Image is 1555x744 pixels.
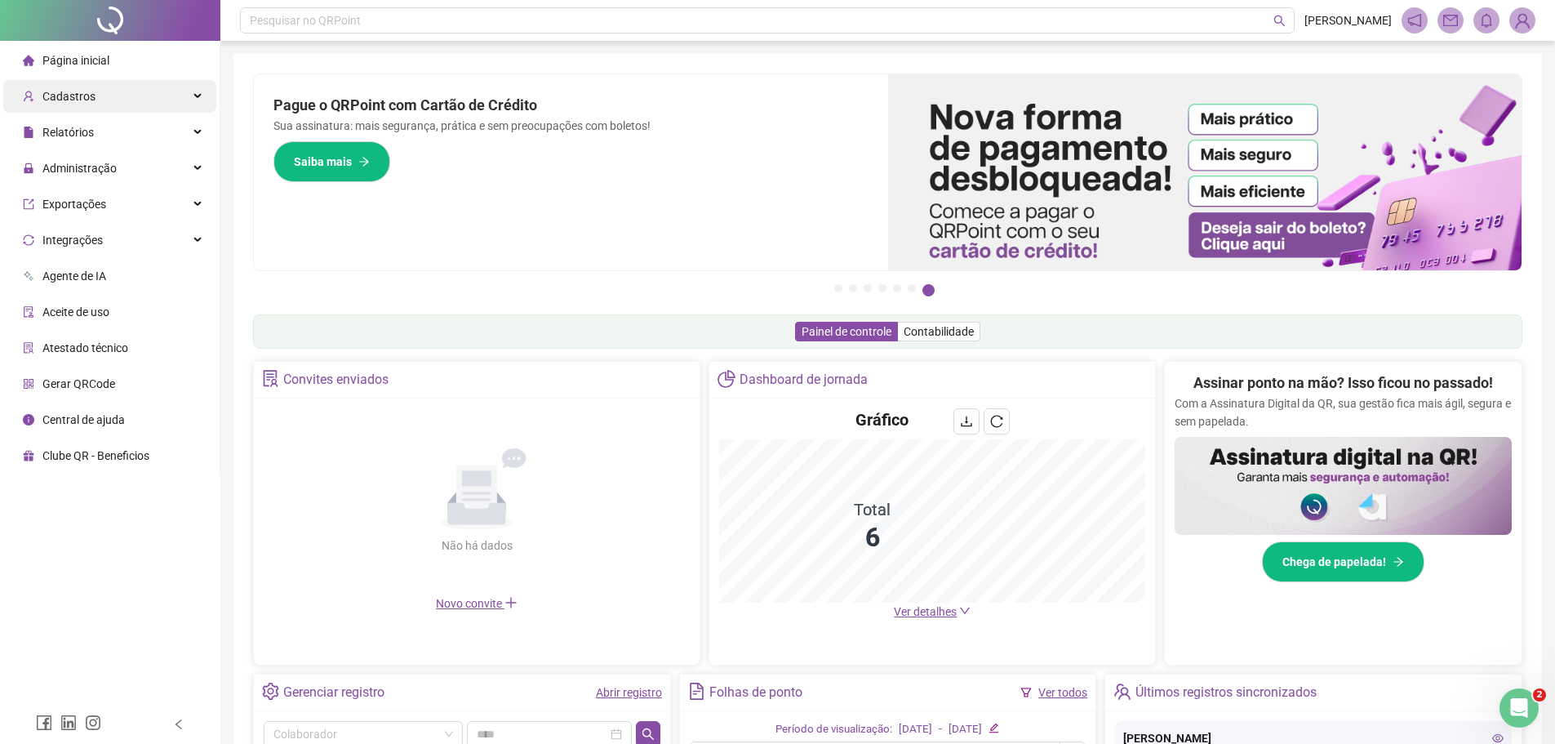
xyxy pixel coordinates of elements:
span: sync [23,234,34,246]
span: down [959,605,971,617]
span: Cadastros [42,90,96,103]
span: Agente de IA [42,270,106,283]
div: Folhas de ponto [709,679,802,706]
span: arrow-right [358,156,370,167]
span: Clube QR - Beneficios [42,449,149,462]
span: solution [262,370,279,387]
button: 4 [878,284,886,292]
iframe: Intercom live chat [1499,688,1539,728]
div: [DATE] [949,721,982,738]
a: Ver todos [1038,686,1087,699]
h4: Gráfico [855,408,909,431]
span: Página inicial [42,54,109,67]
div: Convites enviados [283,366,389,394]
span: Exportações [42,198,106,211]
span: plus [504,596,518,609]
span: reload [990,415,1003,428]
img: banner%2F02c71560-61a6-44d4-94b9-c8ab97240462.png [1175,437,1512,535]
img: banner%2F096dab35-e1a4-4d07-87c2-cf089f3812bf.png [888,74,1522,270]
span: notification [1407,13,1422,28]
span: Integrações [42,234,103,247]
span: eye [1492,733,1504,744]
span: file [23,127,34,138]
span: lock [23,163,34,174]
div: [DATE] [899,721,932,738]
button: 3 [864,284,872,292]
span: Aceite de uso [42,305,109,319]
button: 1 [834,284,842,292]
span: Central de ajuda [42,413,125,426]
p: Com a Assinatura Digital da QR, sua gestão fica mais ágil, segura e sem papelada. [1175,394,1512,430]
span: Atestado técnico [42,341,128,354]
span: download [960,415,973,428]
div: Últimos registros sincronizados [1135,679,1317,706]
button: 5 [893,284,901,292]
a: Ver detalhes down [894,605,971,618]
span: Ver detalhes [894,605,957,618]
div: Não há dados [402,537,552,555]
span: user-add [23,91,34,102]
button: 6 [908,284,916,292]
span: Relatórios [42,126,94,139]
span: solution [23,342,34,354]
span: 2 [1533,688,1546,702]
div: - [939,721,942,738]
span: left [173,719,184,730]
h2: Pague o QRPoint com Cartão de Crédito [273,94,869,117]
span: home [23,55,34,66]
span: linkedin [60,715,77,731]
div: Período de visualização: [775,721,892,738]
button: Saiba mais [273,141,390,182]
span: Novo convite [436,597,518,610]
button: 7 [922,284,935,296]
span: edit [989,723,999,733]
button: 2 [849,284,857,292]
span: filter [1020,687,1032,698]
span: qrcode [23,378,34,390]
span: search [1273,15,1286,27]
div: Dashboard de jornada [740,366,868,394]
div: Gerenciar registro [283,679,384,706]
p: Sua assinatura: mais segurança, prática e sem preocupações com boletos! [273,117,869,135]
span: Gerar QRCode [42,377,115,390]
button: Chega de papelada! [1262,541,1424,582]
span: team [1113,683,1131,700]
span: Painel de controle [802,325,891,338]
span: Chega de papelada! [1282,553,1386,571]
span: bell [1479,13,1494,28]
span: info-circle [23,414,34,425]
h2: Assinar ponto na mão? Isso ficou no passado! [1193,372,1493,394]
span: facebook [36,715,52,731]
span: setting [262,683,279,700]
span: instagram [85,715,101,731]
a: Abrir registro [596,686,662,699]
span: export [23,198,34,210]
span: mail [1443,13,1458,28]
span: Saiba mais [294,153,352,171]
span: Administração [42,162,117,175]
span: pie-chart [718,370,735,387]
span: Contabilidade [904,325,974,338]
span: arrow-right [1393,556,1404,568]
span: file-text [688,683,705,700]
span: search [642,728,655,741]
img: 89628 [1510,8,1535,33]
span: audit [23,306,34,318]
span: [PERSON_NAME] [1304,11,1392,29]
span: gift [23,450,34,461]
